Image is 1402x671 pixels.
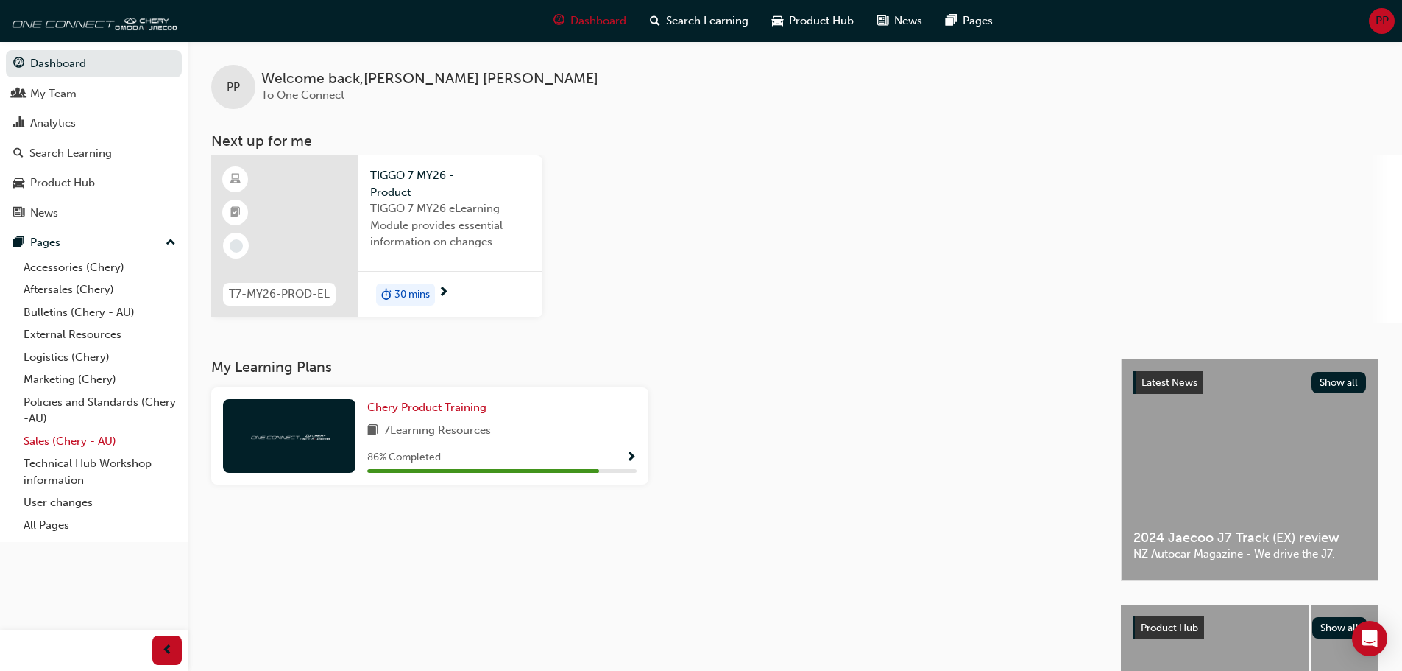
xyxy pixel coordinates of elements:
span: learningRecordVerb_NONE-icon [230,239,243,253]
span: PP [1376,13,1389,29]
a: All Pages [18,514,182,537]
span: pages-icon [13,236,24,250]
h3: Next up for me [188,133,1402,150]
span: guage-icon [553,12,564,30]
a: External Resources [18,323,182,346]
span: News [894,13,922,29]
img: oneconnect [249,429,330,443]
a: Accessories (Chery) [18,256,182,279]
span: learningResourceType_ELEARNING-icon [230,170,241,189]
span: prev-icon [162,642,173,660]
span: 7 Learning Resources [384,422,491,440]
a: guage-iconDashboard [542,6,638,36]
span: booktick-icon [230,203,241,222]
div: Analytics [30,115,76,132]
a: news-iconNews [865,6,934,36]
span: NZ Autocar Magazine - We drive the J7. [1133,546,1366,563]
button: PP [1369,8,1395,34]
a: Bulletins (Chery - AU) [18,301,182,324]
span: car-icon [13,177,24,190]
div: Pages [30,234,60,251]
a: Sales (Chery - AU) [18,430,182,453]
a: pages-iconPages [934,6,1005,36]
span: duration-icon [381,285,392,304]
a: My Team [6,80,182,108]
a: Chery Product Training [367,399,492,416]
span: Latest News [1141,376,1197,389]
span: 86 % Completed [367,449,441,466]
a: search-iconSearch Learning [638,6,760,36]
span: news-icon [877,12,888,30]
span: car-icon [772,12,783,30]
span: guage-icon [13,57,24,71]
a: Technical Hub Workshop information [18,452,182,491]
div: Open Intercom Messenger [1352,621,1387,656]
a: car-iconProduct Hub [760,6,865,36]
h3: My Learning Plans [211,359,1097,376]
span: Chery Product Training [367,401,486,414]
span: Search Learning [666,13,748,29]
span: 30 mins [394,287,430,303]
a: Logistics (Chery) [18,346,182,369]
span: TIGGO 7 MY26 eLearning Module provides essential information on changes introduced with the new M... [370,200,531,250]
a: User changes [18,491,182,514]
a: Product Hub [6,169,182,197]
button: Show all [1311,372,1367,393]
a: Latest NewsShow all2024 Jaecoo J7 Track (EX) reviewNZ Autocar Magazine - We drive the J7. [1121,359,1378,581]
span: Pages [963,13,993,29]
button: Show all [1312,617,1367,639]
a: Dashboard [6,50,182,77]
span: search-icon [650,12,660,30]
a: Aftersales (Chery) [18,278,182,301]
span: pages-icon [946,12,957,30]
span: Welcome back , [PERSON_NAME] [PERSON_NAME] [261,71,598,88]
span: T7-MY26-PROD-EL [229,286,330,303]
span: chart-icon [13,117,24,130]
span: search-icon [13,147,24,161]
span: Product Hub [789,13,854,29]
div: My Team [30,85,77,102]
button: Pages [6,229,182,256]
span: TIGGO 7 MY26 - Product [370,167,531,200]
a: Product HubShow all [1133,616,1367,640]
span: To One Connect [261,88,344,102]
span: next-icon [438,287,449,300]
a: Search Learning [6,140,182,167]
div: Search Learning [29,145,112,162]
a: News [6,200,182,227]
a: T7-MY26-PROD-ELTIGGO 7 MY26 - ProductTIGGO 7 MY26 eLearning Module provides essential information... [211,155,542,317]
span: people-icon [13,88,24,101]
span: 2024 Jaecoo J7 Track (EX) review [1133,530,1366,547]
span: Product Hub [1141,622,1198,634]
a: Latest NewsShow all [1133,371,1366,395]
span: news-icon [13,207,24,220]
span: Show Progress [626,452,637,465]
a: Marketing (Chery) [18,368,182,391]
span: Dashboard [570,13,626,29]
div: Product Hub [30,175,95,192]
span: up-icon [166,233,176,253]
a: Analytics [6,110,182,137]
span: book-icon [367,422,378,440]
img: oneconnect [7,6,177,35]
button: DashboardMy TeamAnalyticsSearch LearningProduct HubNews [6,47,182,229]
button: Show Progress [626,449,637,467]
span: PP [227,79,240,96]
a: Policies and Standards (Chery -AU) [18,391,182,430]
div: News [30,205,58,222]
